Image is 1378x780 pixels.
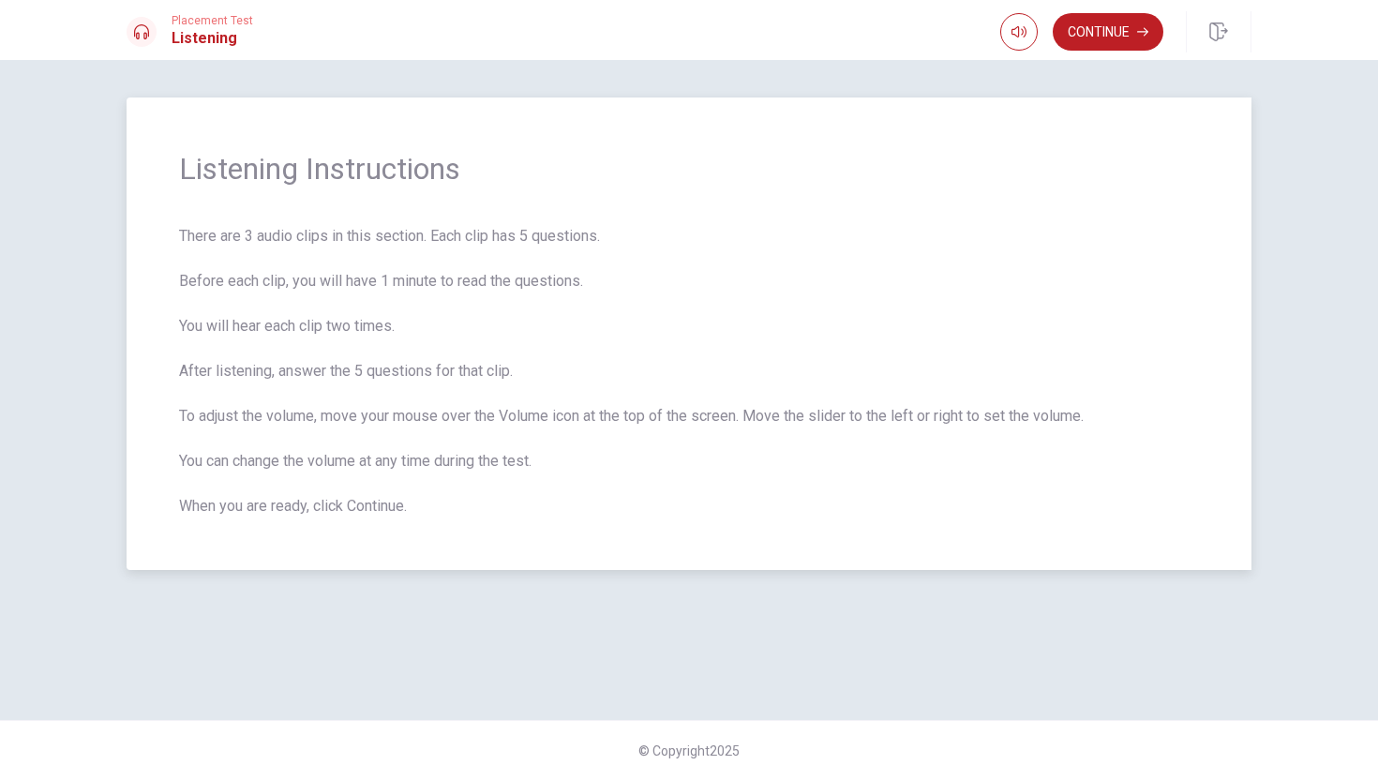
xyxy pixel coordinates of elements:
span: Listening Instructions [179,150,1199,187]
h1: Listening [172,27,253,50]
span: Placement Test [172,14,253,27]
span: There are 3 audio clips in this section. Each clip has 5 questions. Before each clip, you will ha... [179,225,1199,517]
button: Continue [1053,13,1163,51]
span: © Copyright 2025 [638,743,740,758]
